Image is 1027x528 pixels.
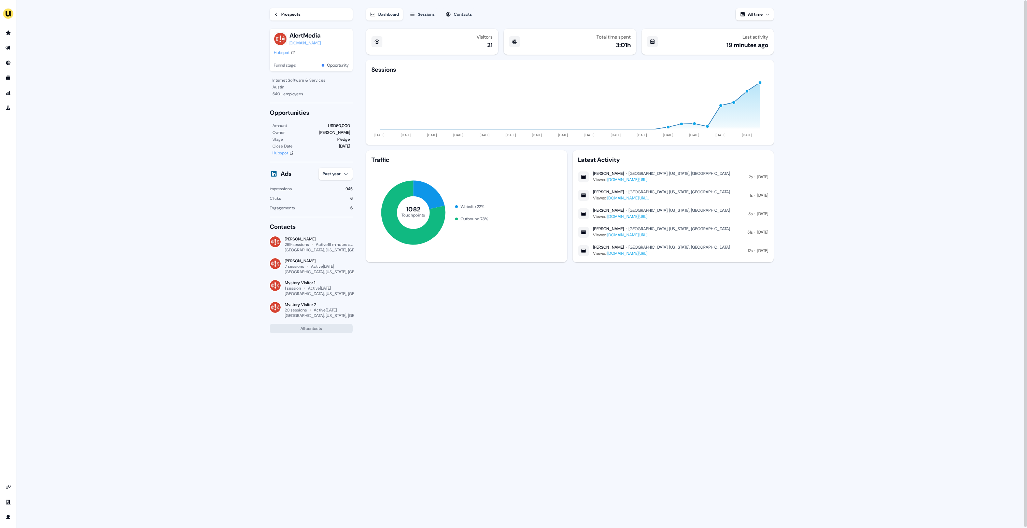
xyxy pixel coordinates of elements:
div: Contacts [454,11,472,18]
div: Outbound 78 % [461,216,488,222]
div: Visitors [477,34,493,40]
div: Mystery Visitor 1 [285,280,353,286]
a: Go to templates [3,72,14,83]
div: [GEOGRAPHIC_DATA], [US_STATE], [GEOGRAPHIC_DATA] [629,171,730,176]
div: Traffic [371,156,562,164]
tspan: [DATE] [558,133,568,137]
div: 19 minutes ago [727,41,768,49]
a: Go to profile [3,512,14,523]
a: Go to team [3,497,14,508]
div: Viewed [593,250,730,257]
span: All time [748,12,763,17]
a: Go to experiments [3,102,14,113]
a: Hubspot [274,49,295,56]
div: Amount [272,122,287,129]
tspan: [DATE] [611,133,621,137]
button: All contacts [270,324,353,333]
div: Active [DATE] [314,307,337,313]
div: Contacts [270,223,353,231]
div: [GEOGRAPHIC_DATA], [US_STATE], [GEOGRAPHIC_DATA] [285,291,387,296]
div: Close Date [272,143,293,150]
div: 1 session [285,286,301,291]
tspan: [DATE] [532,133,542,137]
div: Owner [272,129,285,136]
div: 3s [748,210,752,217]
button: Past year [319,168,353,180]
div: Active 19 minutes ago [316,242,353,247]
div: [PERSON_NAME] [593,171,624,176]
a: Hubspot [272,150,294,156]
div: Last activity [743,34,768,40]
div: [GEOGRAPHIC_DATA], [US_STATE], [GEOGRAPHIC_DATA] [285,313,387,318]
div: Viewed [593,213,730,220]
div: Mystery Visitor 2 [285,302,353,307]
div: [DATE] [757,173,768,180]
a: Go to Inbound [3,57,14,68]
div: 51s [747,229,752,236]
a: Go to attribution [3,87,14,98]
div: [GEOGRAPHIC_DATA], [US_STATE], [GEOGRAPHIC_DATA] [629,208,730,213]
div: Clicks [270,195,281,202]
tspan: [DATE] [375,133,385,137]
div: [DATE] [757,192,768,199]
div: 2s [749,173,752,180]
div: [PERSON_NAME] [593,189,624,195]
div: 6 [350,195,353,202]
div: 6 [350,205,353,211]
a: [DOMAIN_NAME][URL] [607,214,647,219]
tspan: [DATE] [401,133,411,137]
div: [PERSON_NAME] [593,208,624,213]
div: [PERSON_NAME] [285,236,353,242]
div: [GEOGRAPHIC_DATA], [US_STATE], [GEOGRAPHIC_DATA] [629,226,730,232]
button: Dashboard [366,8,403,20]
div: Austin [272,84,350,91]
div: Viewed [593,176,730,183]
div: Pledge [337,136,350,143]
button: Opportunity [327,62,349,69]
div: 1s [750,192,752,199]
div: Active [DATE] [308,286,331,291]
tspan: [DATE] [716,133,726,137]
tspan: [DATE] [663,133,673,137]
tspan: [DATE] [742,133,752,137]
span: Funnel stage: [274,62,296,69]
div: 7 sessions [285,264,304,269]
div: [PERSON_NAME] [285,258,353,264]
div: [PERSON_NAME] [319,129,350,136]
div: USD60,000 [328,122,350,129]
button: AlertMedia [290,31,321,40]
div: 20 sessions [285,307,307,313]
button: All time [736,8,774,20]
div: 540 + employees [272,91,350,97]
div: Website 22 % [461,203,484,210]
div: [DATE] [757,229,768,236]
a: [DOMAIN_NAME] [290,40,321,46]
div: Internet Software & Services [272,77,350,84]
div: Viewed [593,232,730,238]
div: Active [DATE] [311,264,334,269]
tspan: [DATE] [453,133,464,137]
a: Go to outbound experience [3,42,14,53]
div: [GEOGRAPHIC_DATA], [US_STATE], [GEOGRAPHIC_DATA] [629,189,730,195]
div: [GEOGRAPHIC_DATA], [US_STATE], [GEOGRAPHIC_DATA] [629,245,730,250]
div: Stage [272,136,283,143]
div: Engagements [270,205,295,211]
div: Viewed [593,195,730,202]
tspan: Touchpoints [402,212,425,218]
button: Sessions [406,8,439,20]
div: Impressions [270,185,292,192]
tspan: [DATE] [506,133,516,137]
a: [DOMAIN_NAME][URL] [607,177,647,182]
div: [PERSON_NAME] [593,226,624,232]
tspan: [DATE] [480,133,490,137]
a: [DOMAIN_NAME][URL] [607,251,647,256]
tspan: [DATE] [637,133,647,137]
div: [DATE] [757,247,768,254]
a: Prospects [270,8,353,20]
a: Go to prospects [3,27,14,38]
div: Opportunities [270,109,353,117]
button: Contacts [441,8,476,20]
div: [GEOGRAPHIC_DATA], [US_STATE], [GEOGRAPHIC_DATA] [285,269,387,275]
div: Total time spent [596,34,631,40]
